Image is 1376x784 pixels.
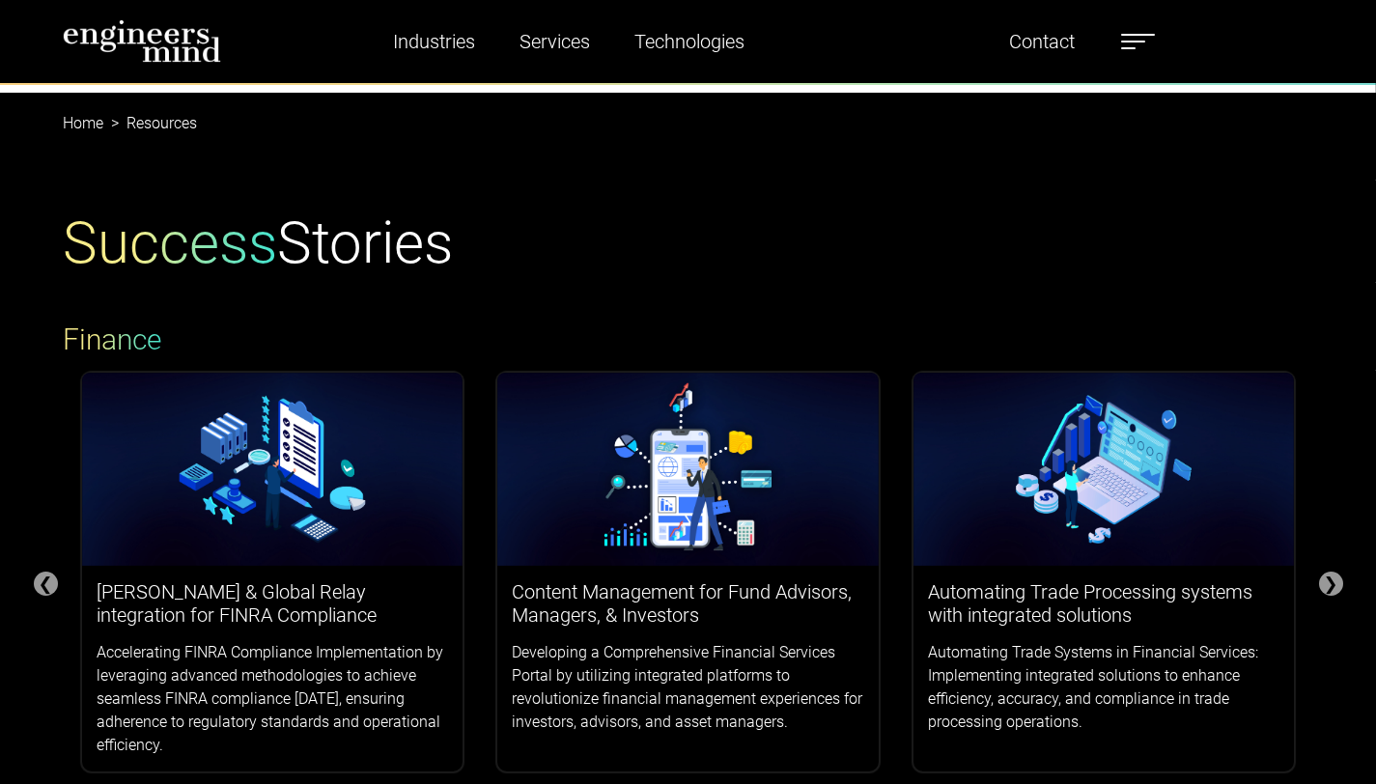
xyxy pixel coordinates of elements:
a: Contact [1001,19,1082,64]
a: Industries [385,19,483,64]
img: logo [63,19,222,63]
a: Services [512,19,598,64]
nav: breadcrumb [63,93,1314,116]
p: Developing a Comprehensive Financial Services Portal by utilizing integrated platforms to revolut... [512,641,864,734]
h1: Stories [63,209,453,278]
span: Success [63,209,277,277]
div: ❯ [1319,572,1343,596]
p: Accelerating FINRA Compliance Implementation by leveraging advanced methodologies to achieve seam... [97,641,449,757]
h3: [PERSON_NAME] & Global Relay integration for FINRA Compliance [97,580,449,627]
h3: Content Management for Fund Advisors, Managers, & Investors [512,580,864,627]
img: logos [82,373,463,566]
a: [PERSON_NAME] & Global Relay integration for FINRA ComplianceAccelerating FINRA Compliance Implem... [82,373,463,771]
img: logos [913,373,1295,566]
a: Technologies [627,19,752,64]
p: Automating Trade Systems in Financial Services: Implementing integrated solutions to enhance effi... [928,641,1280,734]
span: Finance [63,322,162,356]
div: ❮ [34,572,58,596]
img: logos [497,373,879,566]
a: Home [63,114,103,132]
a: Automating Trade Processing systems with integrated solutionsAutomating Trade Systems in Financia... [913,373,1295,748]
li: Resources [103,112,197,135]
a: Content Management for Fund Advisors, Managers, & InvestorsDeveloping a Comprehensive Financial S... [497,373,879,748]
h3: Automating Trade Processing systems with integrated solutions [928,580,1280,627]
